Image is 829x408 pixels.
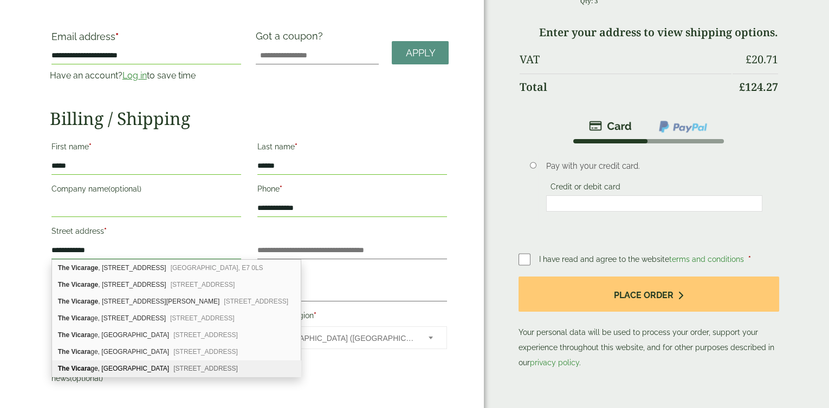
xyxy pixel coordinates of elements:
[52,344,301,360] div: The Vicarage, Claigmar Road
[50,108,449,129] h2: Billing / Shipping
[51,139,241,157] label: First name
[52,327,301,344] div: The Vicarage, Mill Lane
[52,260,301,277] div: The Vicarage, 41A, Tylney Road
[115,31,119,42] abbr: required
[269,327,414,350] span: United Kingdom (UK)
[405,47,435,59] span: Apply
[58,348,90,356] b: The Vicara
[392,41,449,64] a: Apply
[58,298,98,305] b: The Vicarage
[748,255,751,264] abbr: required
[173,348,238,356] span: [STREET_ADDRESS]
[108,185,141,193] span: (optional)
[520,74,732,100] th: Total
[52,360,301,377] div: The Vicarage, Vicarage Road
[746,52,752,67] span: £
[58,264,98,272] b: The Vicarage
[171,264,263,272] span: [GEOGRAPHIC_DATA], E7 0LS
[520,19,779,45] td: Enter your address to view shipping options.
[546,160,762,172] p: Pay with your credit card.
[89,142,92,151] abbr: required
[549,199,759,208] iframe: Secure card payment input frame
[519,277,780,312] button: Place order
[280,185,282,193] abbr: required
[224,298,288,305] span: [STREET_ADDRESS]
[52,277,301,293] div: The Vicarage, 26 Edinburgh Road
[173,331,238,339] span: [STREET_ADDRESS]
[669,255,744,264] a: terms and conditions
[257,326,447,349] span: Country/Region
[739,80,778,94] bdi: 124.27
[520,47,732,73] th: VAT
[546,182,625,194] label: Credit or debit card
[171,281,235,288] span: [STREET_ADDRESS]
[314,311,316,320] abbr: required
[658,120,708,134] img: ppcp-gateway.png
[746,52,778,67] bdi: 20.71
[58,281,98,288] b: The Vicarage
[51,223,241,242] label: Street address
[589,120,632,133] img: stripe.png
[51,32,241,47] label: Email address
[257,181,447,200] label: Phone
[58,365,90,372] b: The Vicara
[70,374,103,383] span: (optional)
[173,365,238,372] span: [STREET_ADDRESS]
[295,142,297,151] abbr: required
[519,277,780,370] p: Your personal data will be used to process your order, support your experience throughout this we...
[539,255,746,264] span: I have read and agree to the website
[58,314,90,322] b: The Vicara
[257,308,447,326] label: Country/Region
[51,181,241,200] label: Company name
[257,139,447,157] label: Last name
[104,227,107,235] abbr: required
[257,266,447,284] label: Postcode
[122,70,147,81] a: Log in
[739,80,745,94] span: £
[530,358,579,367] a: privacy policy
[170,314,235,322] span: [STREET_ADDRESS]
[58,331,90,339] b: The Vicara
[52,310,301,327] div: The Vicarage, 16 Church Road
[256,30,327,47] label: Got a coupon?
[50,69,243,82] p: Have an account? to save time
[52,293,301,310] div: The Vicarage, 61 George Lane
